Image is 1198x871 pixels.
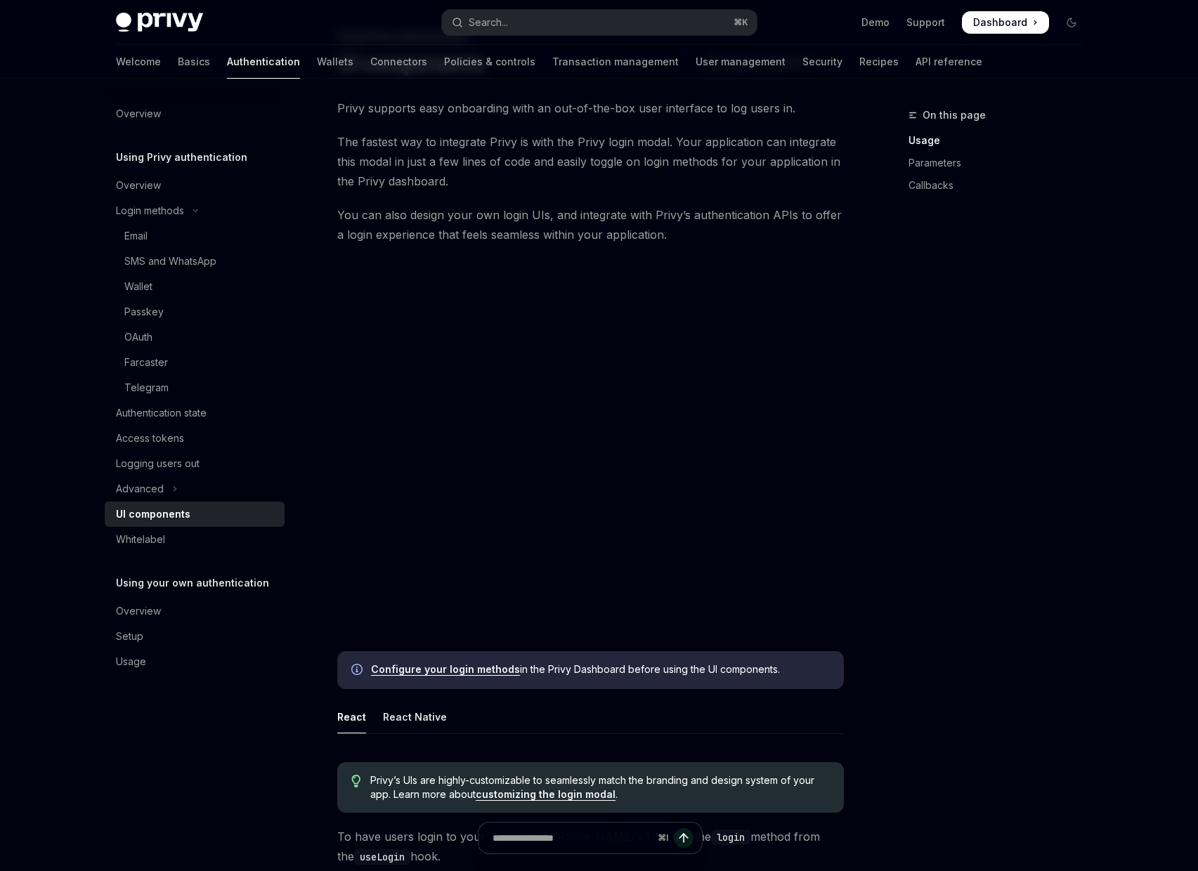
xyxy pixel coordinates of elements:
a: Authentication [227,45,300,79]
div: React [337,700,366,733]
button: Send message [674,828,694,848]
a: Email [105,223,285,249]
button: Toggle Login methods section [105,198,285,223]
div: Usage [116,653,146,670]
a: User management [696,45,786,79]
button: Toggle dark mode [1060,11,1083,34]
div: Whitelabel [116,531,165,548]
span: Dashboard [973,15,1027,30]
a: Passkey [105,299,285,325]
a: Authentication state [105,400,285,426]
a: OAuth [105,325,285,350]
div: Farcaster [124,354,168,371]
a: Wallets [317,45,353,79]
a: Whitelabel [105,527,285,552]
div: SMS and WhatsApp [124,253,216,270]
a: Parameters [909,152,1094,174]
div: Advanced [116,480,164,497]
a: API reference [916,45,982,79]
a: Support [906,15,945,30]
div: Wallet [124,278,152,295]
span: in the Privy Dashboard before using the UI components. [371,662,830,676]
div: Passkey [124,303,164,320]
div: Email [124,228,148,244]
svg: Info [351,664,365,678]
a: UI components [105,502,285,527]
a: Callbacks [909,174,1094,197]
button: Open search [442,10,757,35]
div: OAuth [124,329,152,346]
span: ⌘ K [734,17,748,28]
a: Farcaster [105,350,285,375]
span: The fastest way to integrate Privy is with the Privy login modal. Your application can integrate ... [337,132,844,191]
a: Usage [909,129,1094,152]
div: Overview [116,603,161,620]
div: Overview [116,177,161,194]
a: customizing the login modal [476,788,616,801]
img: images/Onboard.png [337,267,844,629]
div: Search... [469,14,508,31]
a: Usage [105,649,285,674]
button: Toggle Advanced section [105,476,285,502]
a: Transaction management [552,45,679,79]
a: Welcome [116,45,161,79]
a: SMS and WhatsApp [105,249,285,274]
input: Ask a question... [493,823,652,853]
a: Access tokens [105,426,285,451]
span: You can also design your own login UIs, and integrate with Privy’s authentication APIs to offer a... [337,205,844,244]
img: dark logo [116,13,203,32]
a: Telegram [105,375,285,400]
a: Setup [105,624,285,649]
a: Overview [105,101,285,126]
a: Recipes [859,45,899,79]
span: Privy supports easy onboarding with an out-of-the-box user interface to log users in. [337,98,844,118]
a: Configure your login methods [371,663,520,676]
a: Overview [105,598,285,624]
div: Overview [116,105,161,122]
div: Login methods [116,202,184,219]
a: Dashboard [962,11,1049,34]
div: Setup [116,628,143,645]
h5: Using your own authentication [116,575,269,591]
a: Connectors [370,45,427,79]
svg: Tip [351,775,361,787]
div: UI components [116,506,190,523]
a: Policies & controls [444,45,535,79]
a: Demo [861,15,890,30]
div: Logging users out [116,455,200,472]
h5: Using Privy authentication [116,149,247,166]
a: Overview [105,173,285,198]
div: Authentication state [116,405,207,421]
div: Telegram [124,379,169,396]
span: Privy’s UIs are highly-customizable to seamlessly match the branding and design system of your ap... [370,773,829,801]
span: On this page [923,107,986,124]
a: Logging users out [105,451,285,476]
div: Access tokens [116,430,184,447]
a: Security [802,45,842,79]
a: Wallet [105,274,285,299]
div: React Native [383,700,447,733]
a: Basics [178,45,210,79]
